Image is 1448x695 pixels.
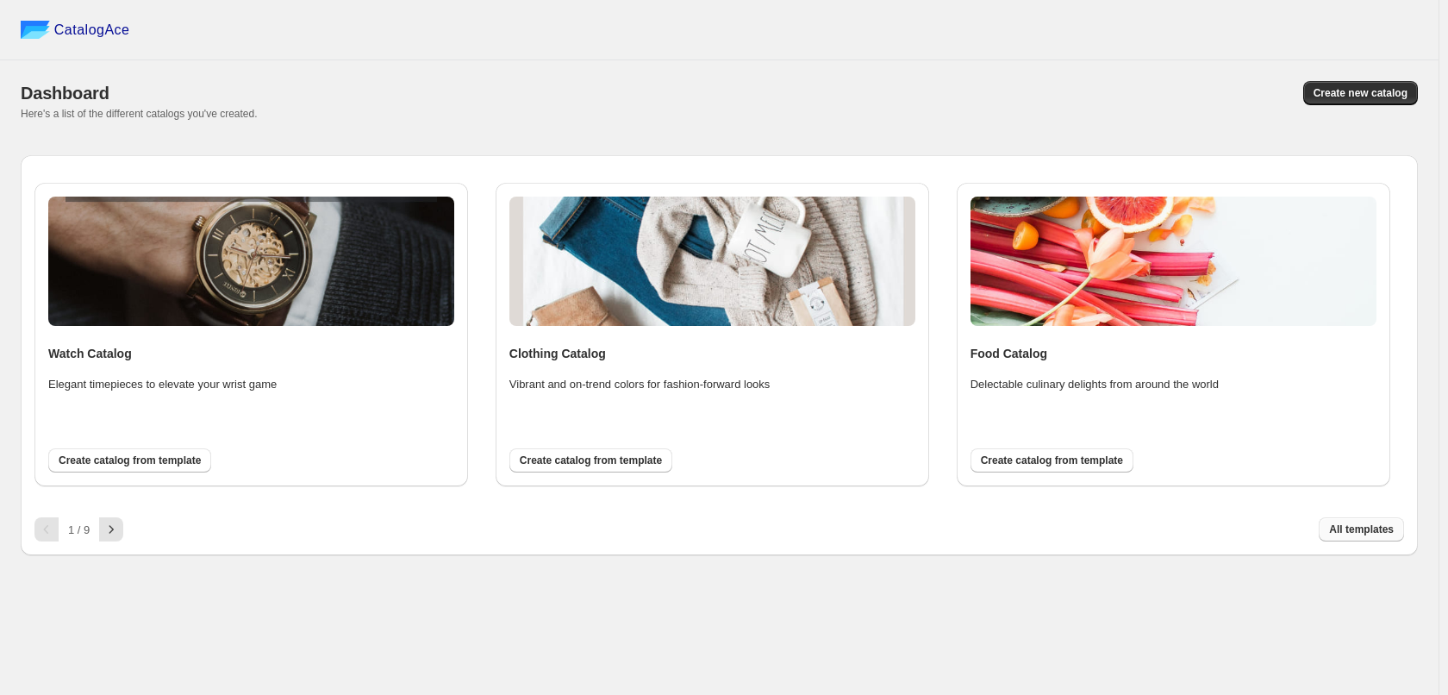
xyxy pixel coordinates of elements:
span: Create catalog from template [59,454,201,467]
h4: Watch Catalog [48,345,454,362]
button: All templates [1319,517,1404,542]
img: watch [48,197,454,326]
span: Here's a list of the different catalogs you've created. [21,108,258,120]
img: catalog ace [21,21,50,39]
button: Create catalog from template [971,448,1133,473]
span: CatalogAce [54,22,130,39]
img: food [971,197,1376,326]
button: Create catalog from template [48,448,211,473]
p: Vibrant and on-trend colors for fashion-forward looks [509,376,785,393]
span: Dashboard [21,84,109,103]
span: Create catalog from template [981,454,1123,467]
p: Elegant timepieces to elevate your wrist game [48,376,324,393]
h4: Clothing Catalog [509,345,915,362]
h4: Food Catalog [971,345,1376,362]
span: Create new catalog [1314,86,1407,100]
span: Create catalog from template [520,454,662,467]
button: Create catalog from template [509,448,672,473]
button: Create new catalog [1303,81,1418,105]
span: 1 / 9 [68,523,90,536]
span: All templates [1329,523,1394,536]
img: clothing [509,197,915,326]
p: Delectable culinary delights from around the world [971,376,1246,393]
